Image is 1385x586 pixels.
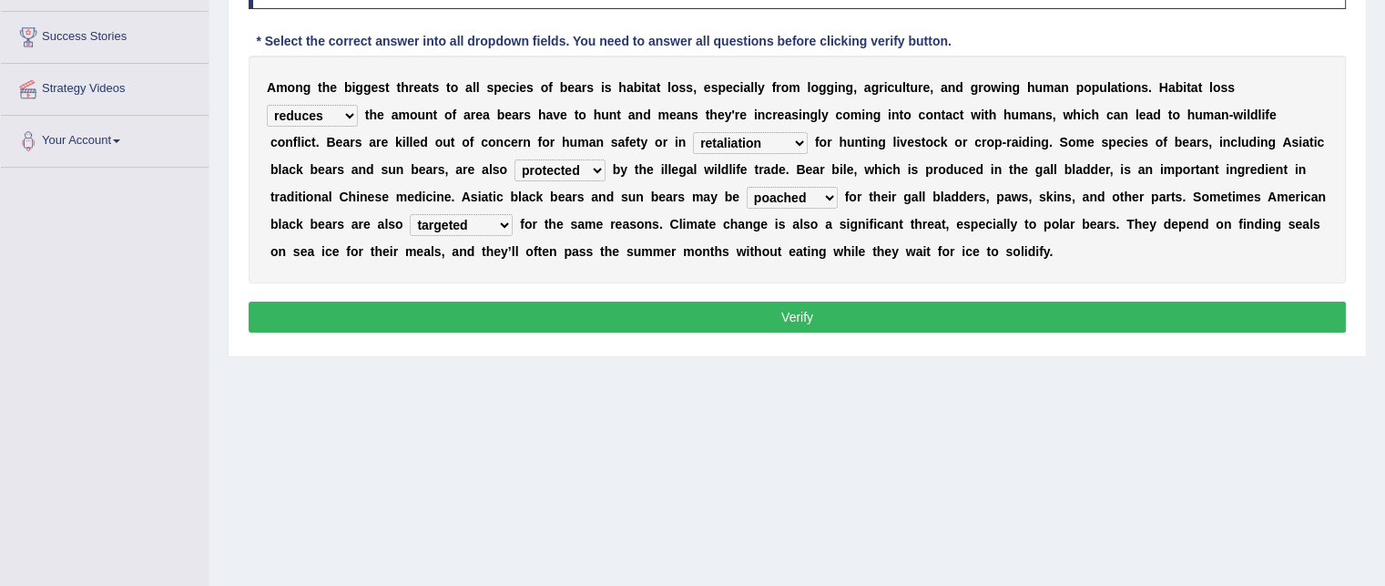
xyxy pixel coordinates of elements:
b: o [655,135,663,149]
b: l [1258,108,1261,122]
b: n [1004,80,1013,95]
b: c [835,108,842,122]
b: h [369,108,377,122]
b: m [276,80,287,95]
b: i [1261,108,1265,122]
b: h [322,80,331,95]
b: c [1106,108,1114,122]
b: n [1037,108,1045,122]
b: e [412,135,420,149]
b: r [519,108,524,122]
b: . [316,135,320,149]
b: y [725,108,732,122]
b: f [293,135,298,149]
b: s [486,80,494,95]
b: d [1153,108,1161,122]
b: s [1220,80,1227,95]
b: i [888,108,891,122]
b: u [601,108,609,122]
b: o [925,108,933,122]
b: s [526,80,534,95]
b: a [421,80,428,95]
b: a [628,108,636,122]
b: o [451,80,459,95]
b: a [1146,108,1153,122]
b: p [494,80,502,95]
b: v [553,108,560,122]
b: e [567,80,575,95]
b: , [930,80,933,95]
b: c [481,135,488,149]
b: i [300,135,304,149]
b: i [754,108,758,122]
b: h [538,108,546,122]
b: a [649,80,657,95]
b: i [675,135,678,149]
b: e [519,80,526,95]
b: r [582,80,586,95]
b: l [297,135,300,149]
b: t [451,135,455,149]
b: a [1191,80,1198,95]
b: ' [731,108,734,122]
b: e [377,108,384,122]
b: g [845,80,853,95]
b: d [420,135,428,149]
b: a [941,80,948,95]
b: i [799,108,802,122]
b: c [887,80,894,95]
b: r [772,108,777,122]
b: o [671,80,679,95]
b: p [1076,80,1085,95]
b: t [906,80,911,95]
b: i [601,80,605,95]
b: u [417,108,425,122]
b: c [304,135,311,149]
b: o [288,80,296,95]
b: n [865,108,873,122]
b: n [678,135,687,149]
b: d [643,108,651,122]
b: , [1053,108,1056,122]
b: l [1209,80,1213,95]
b: n [1120,108,1128,122]
b: r [776,80,780,95]
b: t [446,80,451,95]
b: e [1269,108,1277,122]
b: y [640,135,647,149]
b: t [396,80,401,95]
b: a [1054,80,1061,95]
b: , [853,80,857,95]
b: w [1233,108,1243,122]
b: s [432,80,439,95]
b: f [625,135,629,149]
b: a [575,80,582,95]
b: i [1081,108,1085,122]
b: d [955,80,963,95]
b: o [1213,80,1221,95]
b: a [626,80,634,95]
b: o [819,135,827,149]
b: i [861,108,865,122]
b: n [802,108,810,122]
b: i [1122,80,1125,95]
b: h [1073,108,1081,122]
b: w [971,108,981,122]
b: u [1034,80,1043,95]
b: n [295,80,303,95]
b: e [778,108,785,122]
b: o [444,108,453,122]
b: r [735,108,739,122]
b: t [657,80,661,95]
b: s [355,135,362,149]
b: o [1125,80,1134,95]
b: o [462,135,470,149]
b: n [596,135,604,149]
b: . [1148,80,1152,95]
b: t [1168,108,1173,122]
b: c [504,135,511,149]
b: l [1107,80,1111,95]
b: t [318,80,322,95]
b: o [435,135,443,149]
b: f [470,135,474,149]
